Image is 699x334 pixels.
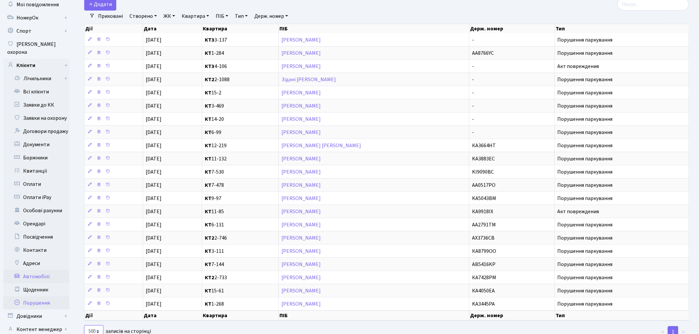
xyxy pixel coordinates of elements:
[3,98,69,112] a: Заявки до КК
[558,64,686,69] span: Акт повреждения
[205,208,211,215] b: КТ
[205,261,211,268] b: КТ
[281,195,321,202] a: [PERSON_NAME]
[3,230,69,244] a: Посвідчення
[472,102,474,110] span: -
[281,142,361,149] a: [PERSON_NAME] [PERSON_NAME]
[3,11,69,24] a: НомерОк
[281,234,321,242] a: [PERSON_NAME]
[472,300,495,308] span: KA3445PA
[3,59,69,72] a: Клієнти
[3,270,69,283] a: Автомобілі
[3,296,69,310] a: Порушення
[205,183,276,188] span: 7-478
[3,191,69,204] a: Оплати iPay
[281,248,321,255] a: [PERSON_NAME]
[205,249,276,254] span: 3-111
[205,76,214,83] b: КТ2
[3,164,69,178] a: Квитанції
[281,221,321,228] a: [PERSON_NAME]
[3,24,69,38] a: Спорт
[205,63,214,70] b: КТ3
[558,117,686,122] span: Порушення паркування
[146,221,162,228] span: [DATE]
[558,209,686,214] span: Акт повреждения
[281,76,336,83] a: Зідані [PERSON_NAME]
[472,234,495,242] span: АХ3736СВ
[8,72,69,85] a: Лічильники
[472,116,474,123] span: -
[558,90,686,95] span: Порушення паркування
[472,36,474,44] span: -
[205,274,214,281] b: КТ2
[472,287,495,294] span: КА4050ЕА
[146,63,162,70] span: [DATE]
[146,274,162,281] span: [DATE]
[472,63,474,70] span: -
[281,50,321,57] a: [PERSON_NAME]
[202,24,279,33] th: Квартира
[558,143,686,148] span: Порушення паркування
[558,77,686,82] span: Порушення паркування
[3,125,69,138] a: Договори продажу
[3,138,69,151] a: Документи
[3,244,69,257] a: Контакти
[205,117,276,122] span: 14-20
[281,36,321,44] a: [PERSON_NAME]
[558,301,686,307] span: Порушення паркування
[472,208,493,215] span: КА9918ІХ
[281,182,321,189] a: [PERSON_NAME]
[179,11,212,22] a: Квартира
[470,24,555,33] th: Держ. номер
[146,50,162,57] span: [DATE]
[558,183,686,188] span: Порушення паркування
[143,311,202,320] th: Дата
[3,217,69,230] a: Орендарі
[205,37,276,43] span: 3-137
[205,130,276,135] span: 6-99
[205,275,276,280] span: 2-733
[472,195,496,202] span: KA5043BM
[146,234,162,242] span: [DATE]
[213,11,231,22] a: ПІБ
[472,50,494,57] span: AA8766YC
[558,130,686,135] span: Порушення паркування
[205,300,211,308] b: КТ
[281,261,321,268] a: [PERSON_NAME]
[558,169,686,175] span: Порушення паркування
[205,64,276,69] span: 4-106
[558,50,686,56] span: Порушення паркування
[205,77,276,82] span: 2-1088
[161,11,178,22] a: ЖК
[146,300,162,308] span: [DATE]
[127,11,160,22] a: Створено
[281,208,321,215] a: [PERSON_NAME]
[205,221,211,228] b: КТ
[205,116,211,123] b: КТ
[3,283,69,296] a: Щоденник
[281,89,321,96] a: [PERSON_NAME]
[472,89,474,96] span: -
[472,168,494,176] span: KI9090BC
[146,142,162,149] span: [DATE]
[205,142,211,149] b: КТ
[205,102,211,110] b: КТ
[472,182,496,189] span: АА0517РО
[558,156,686,161] span: Порушення паркування
[205,89,211,96] b: КТ
[281,155,321,162] a: [PERSON_NAME]
[3,151,69,164] a: Боржники
[146,208,162,215] span: [DATE]
[470,311,555,320] th: Держ. номер
[558,222,686,227] span: Порушення паркування
[205,155,211,162] b: КТ
[85,311,143,320] th: Дії
[205,288,276,293] span: 15-61
[281,63,321,70] a: [PERSON_NAME]
[205,50,211,57] b: КТ
[205,129,211,136] b: КТ
[558,37,686,43] span: Порушення паркування
[146,89,162,96] span: [DATE]
[3,257,69,270] a: Адреси
[146,168,162,176] span: [DATE]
